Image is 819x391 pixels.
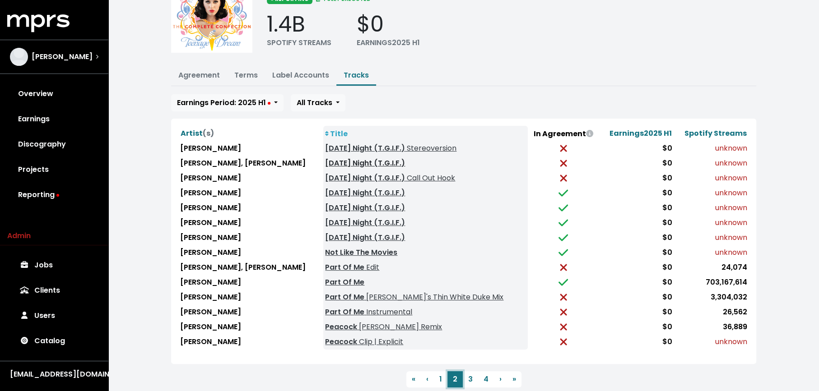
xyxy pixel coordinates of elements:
td: [PERSON_NAME] [178,171,323,186]
td: $0 [599,320,674,335]
td: [PERSON_NAME] [178,141,323,156]
a: Terms [234,70,258,80]
div: EARNINGS 2025 H1 [357,37,420,48]
button: Earnings2025 H1 [609,128,672,139]
a: Label Accounts [272,70,329,80]
a: Peacock Clip | Explicit [325,336,403,347]
div: SPOTIFY STREAMS [267,37,331,48]
td: [PERSON_NAME] [178,186,323,201]
td: $0 [599,275,674,290]
span: unknown [715,188,747,198]
td: 24,074 [674,260,749,275]
button: 1 [434,371,447,387]
th: In Agreement [528,126,599,141]
a: [DATE] Night (T.G.I.F.) [325,158,405,168]
a: [DATE] Night (T.G.I.F.) Call Out Hook [325,173,455,183]
span: Earnings Period: 2025 H1 [177,97,270,108]
td: [PERSON_NAME] [178,216,323,230]
button: Artist(s) [180,128,214,139]
a: Users [7,303,101,328]
span: « [412,374,415,384]
span: unknown [715,202,747,213]
td: $0 [599,186,674,201]
span: [PERSON_NAME] [32,51,93,62]
a: Tracks [344,70,369,80]
td: [PERSON_NAME] [178,335,323,350]
div: $0 [357,11,420,37]
span: unknown [715,336,747,347]
button: All Tracks [291,94,345,111]
span: Clip | Explicit [357,336,403,347]
a: Overview [7,81,101,106]
span: Call Out Hook [405,173,455,183]
span: Artist [181,128,214,138]
td: [PERSON_NAME] [178,201,323,216]
span: unknown [715,143,747,153]
span: All Tracks [297,97,332,108]
a: [DATE] Night (T.G.I.F.) [325,232,405,243]
td: $0 [599,260,674,275]
a: Projects [7,157,101,182]
span: (s) [203,128,214,138]
a: mprs logo [7,18,70,28]
span: Earnings 2025 H1 [610,128,672,138]
a: Peacock [PERSON_NAME] Remix [325,322,442,332]
span: Stereoversion [405,143,456,153]
div: [EMAIL_ADDRESS][DOMAIN_NAME] [10,369,98,380]
a: [DATE] Night (T.G.I.F.) [325,202,405,213]
img: The selected account / producer [10,48,28,66]
a: Discography [7,132,101,157]
td: [PERSON_NAME] [178,320,323,335]
a: Jobs [7,253,101,278]
span: › [499,374,502,384]
span: Instrumental [364,307,412,317]
td: 3,304,032 [674,290,749,305]
td: $0 [599,216,674,230]
a: Part Of Me Instrumental [325,307,412,317]
span: ‹ [426,374,428,384]
td: 703,167,614 [674,275,749,290]
a: [DATE] Night (T.G.I.F.) Stereoversion [325,143,456,153]
th: Title [323,126,528,141]
td: [PERSON_NAME], [PERSON_NAME] [178,156,323,171]
a: Not Like The Movies [325,247,397,258]
span: unknown [715,173,747,183]
span: unknown [715,217,747,228]
td: [PERSON_NAME] [178,275,323,290]
a: Agreement [178,70,220,80]
span: unknown [715,158,747,168]
button: 2 [447,371,463,387]
button: Spotify Streams [684,128,747,139]
td: $0 [599,305,674,320]
a: Catalog [7,328,101,354]
td: [PERSON_NAME] [178,305,323,320]
a: Part Of Me Edit [325,262,379,272]
a: Reporting [7,182,101,207]
a: [DATE] Night (T.G.I.F.) [325,188,405,198]
td: $0 [599,156,674,171]
a: Part Of Me [325,277,364,287]
span: unknown [715,232,747,243]
td: $0 [599,171,674,186]
span: Edit [364,262,379,272]
a: Earnings [7,106,101,132]
td: [PERSON_NAME] [178,230,323,245]
td: $0 [599,230,674,245]
td: 26,562 [674,305,749,320]
a: [DATE] Night (T.G.I.F.) [325,217,405,228]
td: 36,889 [674,320,749,335]
td: $0 [599,335,674,350]
td: $0 [599,141,674,156]
td: $0 [599,290,674,305]
span: » [512,374,516,384]
td: [PERSON_NAME], [PERSON_NAME] [178,260,323,275]
span: unknown [715,247,747,258]
td: $0 [599,201,674,216]
button: [EMAIL_ADDRESS][DOMAIN_NAME] [7,368,101,380]
div: 1.4B [267,11,331,37]
button: 4 [478,371,494,387]
td: $0 [599,245,674,260]
td: [PERSON_NAME] [178,245,323,260]
button: 3 [463,371,478,387]
a: Part Of Me [PERSON_NAME]'s Thin White Duke Mix [325,292,503,302]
